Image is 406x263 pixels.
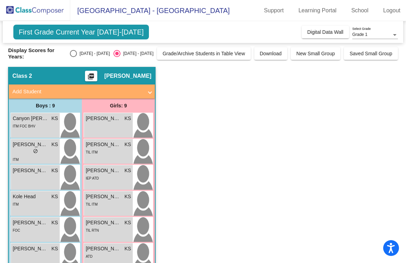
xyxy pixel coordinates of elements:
[51,219,58,226] span: KS
[346,5,374,16] a: School
[86,141,121,148] span: [PERSON_NAME]
[124,245,131,252] span: KS
[82,99,155,113] div: Girls: 9
[51,115,58,122] span: KS
[296,51,335,56] span: New Small Group
[85,71,97,81] button: Print Students Details
[51,245,58,252] span: KS
[124,193,131,200] span: KS
[13,202,19,206] span: ITM
[13,115,48,122] span: Canyon [PERSON_NAME]
[307,29,343,35] span: Digital Data Wall
[86,176,99,180] span: IEP ATD
[70,5,230,16] span: [GEOGRAPHIC_DATA] - [GEOGRAPHIC_DATA]
[163,51,245,56] span: Grade/Archive Students in Table View
[13,124,35,128] span: ITM FOC BHV
[13,193,48,200] span: Kole Head
[51,193,58,200] span: KS
[349,51,392,56] span: Saved Small Group
[352,32,367,37] span: Grade 1
[291,47,341,60] button: New Small Group
[13,219,48,226] span: [PERSON_NAME]
[260,51,282,56] span: Download
[293,5,342,16] a: Learning Portal
[51,141,58,148] span: KS
[86,245,121,252] span: [PERSON_NAME]
[33,149,38,154] span: do_not_disturb_alt
[9,99,82,113] div: Boys : 9
[157,47,251,60] button: Grade/Archive Students in Table View
[302,26,349,38] button: Digital Data Wall
[86,193,121,200] span: [PERSON_NAME]
[124,141,131,148] span: KS
[86,228,99,232] span: TIL RTN
[87,73,95,83] mat-icon: picture_as_pdf
[13,167,48,174] span: [PERSON_NAME]
[86,202,98,206] span: TIL ITM
[258,5,289,16] a: Support
[86,115,121,122] span: [PERSON_NAME]
[77,50,110,57] div: [DATE] - [DATE]
[254,47,287,60] button: Download
[86,219,121,226] span: [PERSON_NAME]
[124,219,131,226] span: KS
[124,115,131,122] span: KS
[12,73,32,80] span: Class 2
[70,50,153,57] mat-radio-group: Select an option
[104,73,151,80] span: [PERSON_NAME]
[344,47,398,60] button: Saved Small Group
[9,84,155,99] mat-expansion-panel-header: Add Student
[12,88,143,96] mat-panel-title: Add Student
[120,50,153,57] div: [DATE] - [DATE]
[13,245,48,252] span: [PERSON_NAME]
[13,141,48,148] span: [PERSON_NAME]
[13,228,20,232] span: FOC
[86,167,121,174] span: [PERSON_NAME]
[86,255,92,258] span: ATD
[86,150,98,154] span: TIL ITM
[8,47,64,60] span: Display Scores for Years:
[51,167,58,174] span: KS
[124,167,131,174] span: KS
[13,25,149,39] span: First Grade Current Year [DATE]-[DATE]
[378,5,406,16] a: Logout
[13,158,19,162] span: ITM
